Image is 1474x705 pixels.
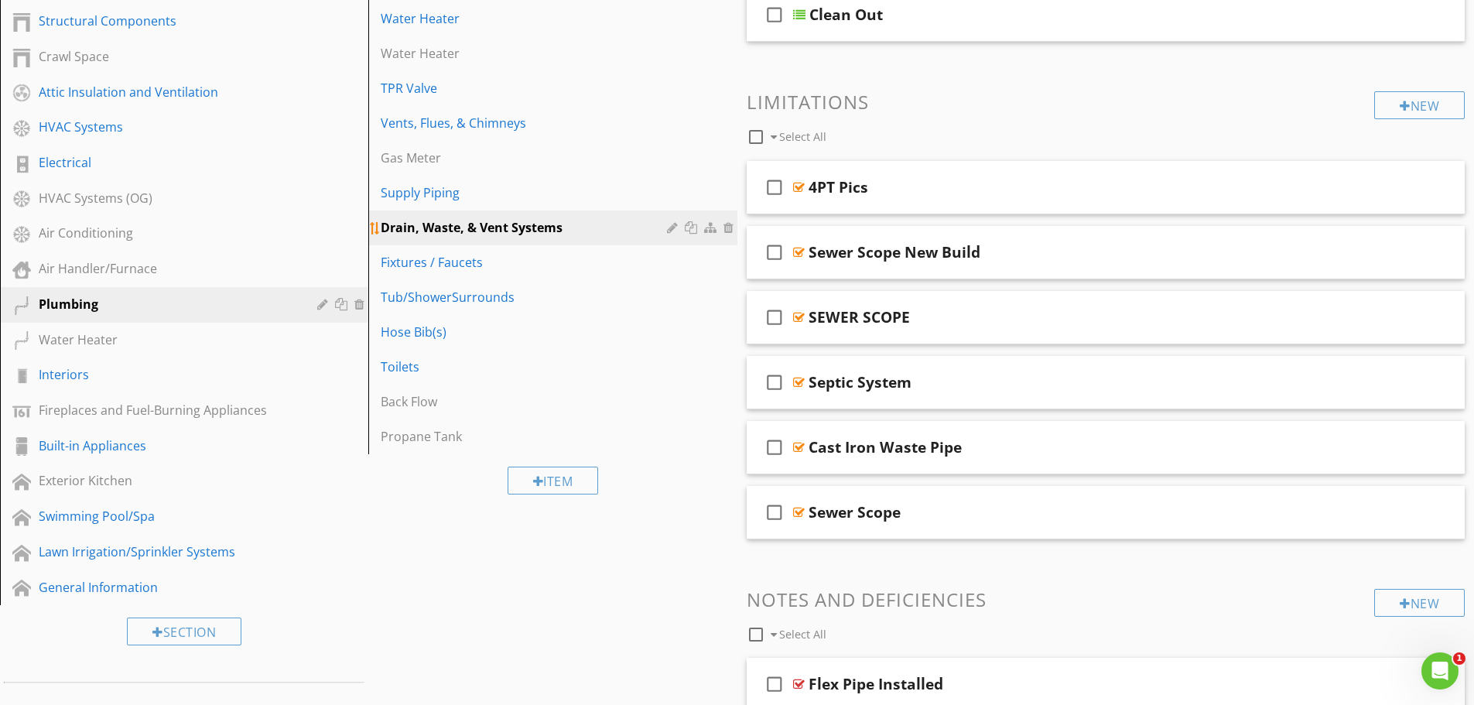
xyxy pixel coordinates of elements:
div: Water Heater [39,330,295,349]
div: Tub/ShowerSurrounds [381,288,671,306]
div: Sewer Scope [809,503,901,522]
div: Propane Tank [381,427,671,446]
i: check_box_outline_blank [762,169,787,206]
div: Fireplaces and Fuel-Burning Appliances [39,401,295,419]
div: Crawl Space [39,47,295,66]
div: Flex Pipe Installed [809,675,943,693]
div: New [1374,589,1465,617]
div: Structural Components [39,12,295,30]
div: Drain, Waste, & Vent Systems [381,218,671,237]
div: Cast Iron Waste Pipe [809,438,962,457]
div: Swimming Pool/Spa [39,507,295,525]
div: Electrical [39,153,295,172]
div: Septic System [809,373,911,392]
div: General Information [39,578,295,597]
div: Lawn Irrigation/Sprinkler Systems [39,542,295,561]
i: check_box_outline_blank [762,234,787,271]
span: Select All [779,627,826,642]
div: TPR Valve [381,79,671,98]
div: Exterior Kitchen [39,471,295,490]
div: Vents, Flues, & Chimneys [381,114,671,132]
div: Gas Meter [381,149,671,167]
div: 4PT Pics [809,178,868,197]
div: Toilets [381,358,671,376]
div: Air Handler/Furnace [39,259,295,278]
span: 1 [1453,652,1465,665]
div: Hose Bib(s) [381,323,671,341]
div: Item [508,467,599,495]
div: Attic Insulation and Ventilation [39,83,295,101]
span: Select All [779,129,826,144]
i: check_box_outline_blank [762,429,787,466]
div: Air Conditioning [39,224,295,242]
div: HVAC Systems (OG) [39,189,295,207]
div: Sewer Scope New Build [809,243,980,262]
div: Built-in Appliances [39,436,295,455]
div: Water Heater [381,9,671,28]
i: check_box_outline_blank [762,364,787,401]
iframe: Intercom live chat [1421,652,1459,690]
div: Clean Out [809,5,883,24]
div: Interiors [39,365,295,384]
i: check_box_outline_blank [762,666,787,703]
div: Section [127,618,241,645]
h3: Limitations [747,91,1465,112]
h3: Notes and Deficiencies [747,589,1465,610]
i: check_box_outline_blank [762,494,787,531]
div: SEWER SCOPE [809,308,910,327]
div: Water Heater [381,44,671,63]
div: New [1374,91,1465,119]
div: Plumbing [39,295,295,313]
div: Supply Piping [381,183,671,202]
div: Back Flow [381,392,671,411]
i: check_box_outline_blank [762,299,787,336]
div: HVAC Systems [39,118,295,136]
div: Fixtures / Faucets [381,253,671,272]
